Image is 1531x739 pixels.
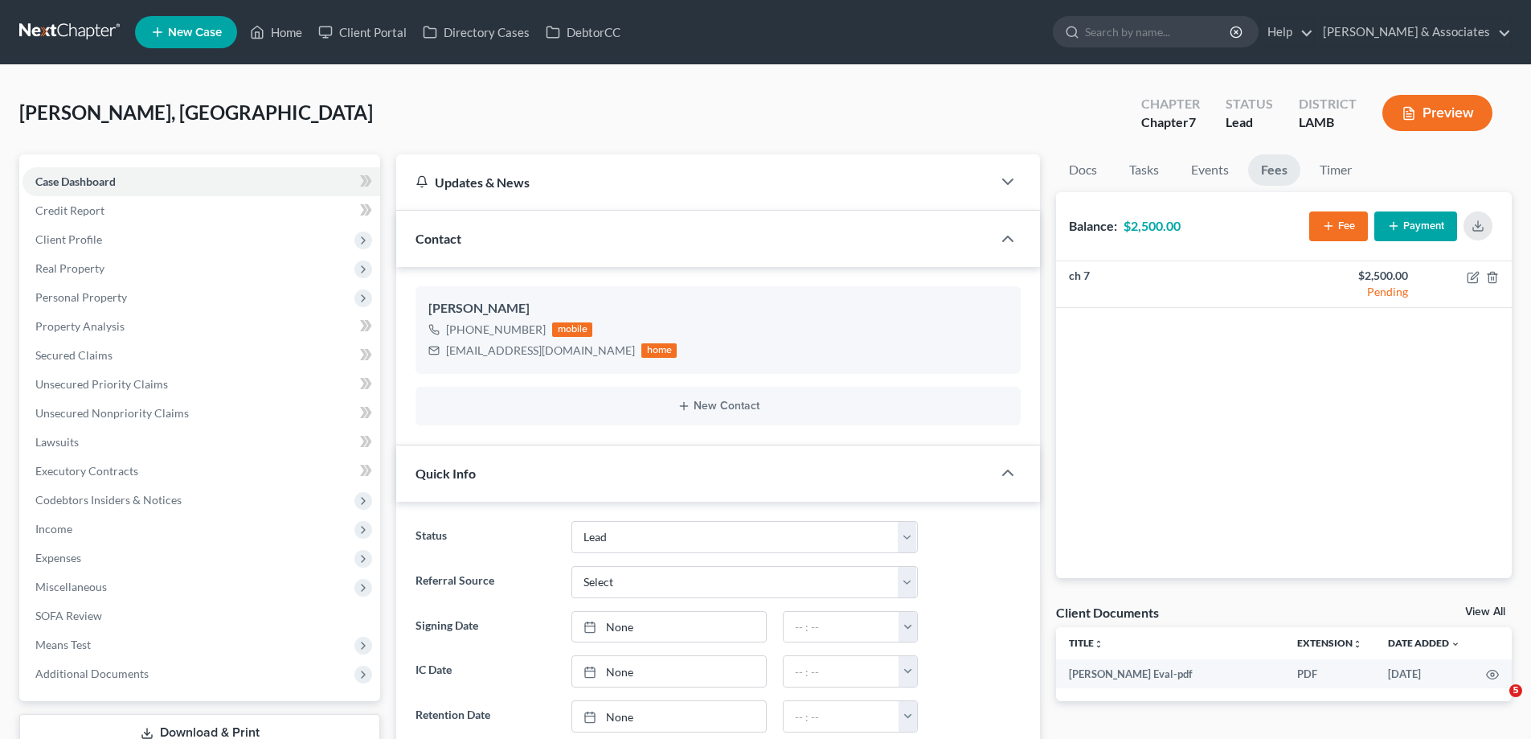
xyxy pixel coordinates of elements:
span: Case Dashboard [35,174,116,188]
a: Lawsuits [23,428,380,457]
td: [PERSON_NAME] Eval-pdf [1056,659,1284,688]
div: LAMB [1299,113,1357,132]
span: Unsecured Priority Claims [35,377,168,391]
a: Executory Contracts [23,457,380,486]
span: Unsecured Nonpriority Claims [35,406,189,420]
a: Case Dashboard [23,167,380,196]
a: SOFA Review [23,601,380,630]
input: -- : -- [784,612,899,643]
span: Property Analysis [35,319,125,333]
i: unfold_more [1094,639,1103,649]
input: -- : -- [784,701,899,732]
span: Credit Report [35,203,104,217]
span: SOFA Review [35,609,102,622]
div: Status [1226,95,1273,113]
a: Timer [1307,154,1365,186]
a: None [572,701,766,732]
span: Expenses [35,551,81,565]
span: Secured Claims [35,348,113,362]
div: home [641,343,677,358]
td: [DATE] [1375,659,1473,688]
a: Events [1178,154,1242,186]
span: New Case [168,27,222,39]
td: PDF [1284,659,1375,688]
span: 5 [1509,684,1522,697]
span: Quick Info [415,466,476,481]
a: Property Analysis [23,312,380,341]
div: Chapter [1141,95,1200,113]
div: $2,500.00 [1297,268,1408,284]
a: Docs [1056,154,1110,186]
button: New Contact [428,400,1008,413]
a: Fees [1248,154,1300,186]
span: Executory Contracts [35,464,138,478]
span: Lawsuits [35,435,79,449]
input: Search by name... [1085,17,1232,47]
a: None [572,612,766,643]
a: Home [242,18,310,47]
a: Directory Cases [415,18,538,47]
div: Lead [1226,113,1273,132]
a: Unsecured Nonpriority Claims [23,399,380,428]
a: Secured Claims [23,341,380,370]
div: Pending [1297,284,1408,300]
label: Status [407,521,563,553]
a: Date Added expand_more [1388,637,1460,649]
span: [PERSON_NAME], [GEOGRAPHIC_DATA] [19,101,373,124]
a: Titleunfold_more [1069,637,1103,649]
button: Payment [1374,211,1457,241]
input: -- : -- [784,656,899,687]
a: DebtorCC [538,18,628,47]
label: Referral Source [407,566,563,598]
span: Income [35,522,72,536]
div: [EMAIL_ADDRESS][DOMAIN_NAME] [446,343,635,359]
div: District [1299,95,1357,113]
a: Tasks [1116,154,1172,186]
span: Client Profile [35,232,102,246]
label: IC Date [407,655,563,688]
button: Fee [1309,211,1368,241]
iframe: Intercom live chat [1476,684,1515,723]
div: [PHONE_NUMBER] [446,322,546,338]
i: expand_more [1451,639,1460,649]
span: Additional Documents [35,667,149,680]
a: Unsecured Priority Claims [23,370,380,399]
td: ch 7 [1056,261,1283,308]
span: Codebtors Insiders & Notices [35,493,182,507]
span: Real Property [35,261,104,275]
a: Extensionunfold_more [1297,637,1362,649]
button: Preview [1382,95,1492,131]
div: Updates & News [415,174,972,191]
a: Help [1259,18,1313,47]
strong: Balance: [1069,218,1117,233]
a: [PERSON_NAME] & Associates [1315,18,1511,47]
span: 7 [1189,114,1196,129]
label: Retention Date [407,700,563,733]
div: Client Documents [1056,604,1159,621]
a: None [572,656,766,687]
div: mobile [552,322,592,337]
span: Means Test [35,638,91,651]
a: Credit Report [23,196,380,225]
label: Signing Date [407,611,563,643]
span: Personal Property [35,290,127,304]
div: [PERSON_NAME] [428,299,1008,318]
a: Client Portal [310,18,415,47]
div: Chapter [1141,113,1200,132]
a: View All [1465,606,1505,618]
span: Contact [415,231,461,246]
span: Miscellaneous [35,580,107,593]
i: unfold_more [1353,639,1362,649]
strong: $2,500.00 [1124,218,1181,233]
